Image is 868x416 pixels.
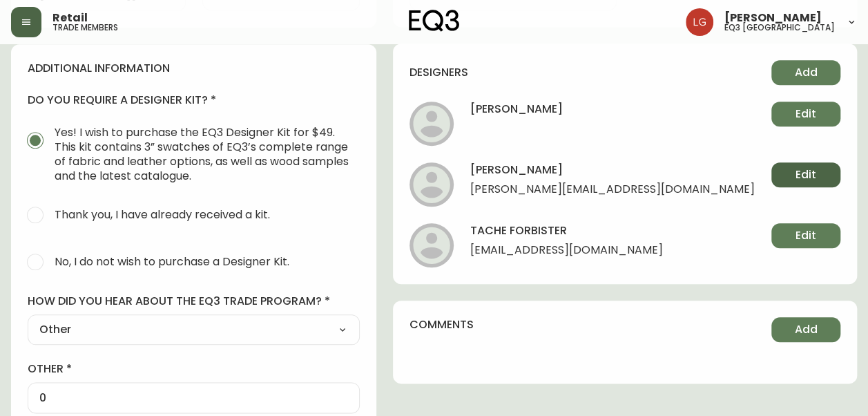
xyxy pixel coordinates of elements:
[724,23,835,32] h5: eq3 [GEOGRAPHIC_DATA]
[28,361,360,377] label: other
[470,162,755,183] h4: [PERSON_NAME]
[771,223,840,248] button: Edit
[55,254,289,269] span: No, I do not wish to purchase a Designer Kit.
[52,12,88,23] span: Retail
[795,65,818,80] span: Add
[771,162,840,187] button: Edit
[52,23,118,32] h5: trade members
[470,244,663,262] span: [EMAIL_ADDRESS][DOMAIN_NAME]
[28,93,360,108] h4: do you require a designer kit?
[724,12,822,23] span: [PERSON_NAME]
[470,102,563,126] h4: [PERSON_NAME]
[470,183,755,201] span: [PERSON_NAME][EMAIL_ADDRESS][DOMAIN_NAME]
[795,322,818,337] span: Add
[28,294,360,309] label: how did you hear about the eq3 trade program?
[55,125,349,183] span: Yes! I wish to purchase the EQ3 Designer Kit for $49. This kit contains 3” swatches of EQ3’s comp...
[409,10,460,32] img: logo
[409,317,474,332] h4: comments
[771,60,840,85] button: Add
[55,207,270,222] span: Thank you, I have already received a kit.
[686,8,713,36] img: da6fc1c196b8cb7038979a7df6c040e1
[28,61,360,76] h4: additional information
[409,65,468,80] h4: designers
[795,106,816,122] span: Edit
[795,167,816,182] span: Edit
[470,223,663,244] h4: tache forbister
[795,228,816,243] span: Edit
[771,102,840,126] button: Edit
[771,317,840,342] button: Add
